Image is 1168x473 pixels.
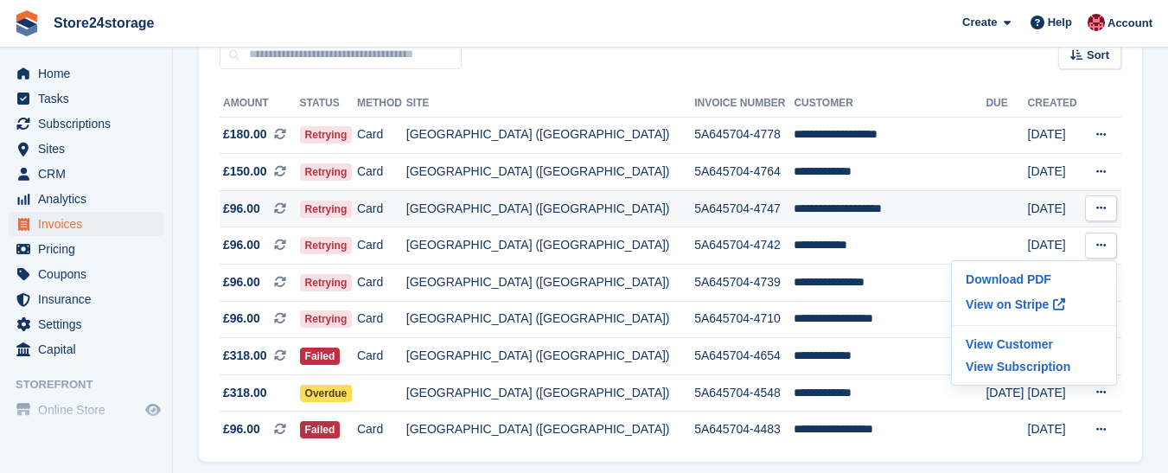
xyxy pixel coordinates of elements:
[357,301,406,338] td: Card
[1028,190,1082,227] td: [DATE]
[9,61,163,86] a: menu
[300,421,341,438] span: Failed
[694,117,794,154] td: 5A645704-4778
[1028,374,1082,412] td: [DATE]
[38,337,142,361] span: Capital
[38,162,142,186] span: CRM
[38,112,142,136] span: Subscriptions
[357,90,406,118] th: Method
[38,137,142,161] span: Sites
[38,398,142,422] span: Online Store
[38,237,142,261] span: Pricing
[357,227,406,265] td: Card
[357,154,406,191] td: Card
[694,227,794,265] td: 5A645704-4742
[406,374,694,412] td: [GEOGRAPHIC_DATA] ([GEOGRAPHIC_DATA])
[223,273,260,291] span: £96.00
[223,384,267,402] span: £318.00
[357,117,406,154] td: Card
[1028,412,1082,448] td: [DATE]
[300,201,353,218] span: Retrying
[694,374,794,412] td: 5A645704-4548
[300,126,353,144] span: Retrying
[357,338,406,375] td: Card
[9,337,163,361] a: menu
[1048,14,1072,31] span: Help
[300,310,353,328] span: Retrying
[9,137,163,161] a: menu
[223,125,267,144] span: £180.00
[47,9,162,37] a: Store24storage
[300,385,353,402] span: Overdue
[694,338,794,375] td: 5A645704-4654
[38,212,142,236] span: Invoices
[9,187,163,211] a: menu
[694,90,794,118] th: Invoice Number
[1028,227,1082,265] td: [DATE]
[1088,14,1105,31] img: Mandy Huges
[694,265,794,302] td: 5A645704-4739
[9,212,163,236] a: menu
[959,268,1109,291] a: Download PDF
[143,399,163,420] a: Preview store
[406,90,694,118] th: Site
[406,190,694,227] td: [GEOGRAPHIC_DATA] ([GEOGRAPHIC_DATA])
[223,236,260,254] span: £96.00
[406,154,694,191] td: [GEOGRAPHIC_DATA] ([GEOGRAPHIC_DATA])
[9,112,163,136] a: menu
[357,412,406,448] td: Card
[406,265,694,302] td: [GEOGRAPHIC_DATA] ([GEOGRAPHIC_DATA])
[406,117,694,154] td: [GEOGRAPHIC_DATA] ([GEOGRAPHIC_DATA])
[223,347,267,365] span: £318.00
[38,86,142,111] span: Tasks
[694,412,794,448] td: 5A645704-4483
[9,86,163,111] a: menu
[1087,47,1109,64] span: Sort
[406,227,694,265] td: [GEOGRAPHIC_DATA] ([GEOGRAPHIC_DATA])
[959,291,1109,318] a: View on Stripe
[220,90,300,118] th: Amount
[794,90,986,118] th: Customer
[1028,90,1082,118] th: Created
[406,301,694,338] td: [GEOGRAPHIC_DATA] ([GEOGRAPHIC_DATA])
[9,398,163,422] a: menu
[406,338,694,375] td: [GEOGRAPHIC_DATA] ([GEOGRAPHIC_DATA])
[38,61,142,86] span: Home
[300,348,341,365] span: Failed
[223,163,267,181] span: £150.00
[9,162,163,186] a: menu
[694,301,794,338] td: 5A645704-4710
[357,190,406,227] td: Card
[357,265,406,302] td: Card
[16,376,172,393] span: Storefront
[38,312,142,336] span: Settings
[223,420,260,438] span: £96.00
[1107,15,1152,32] span: Account
[300,237,353,254] span: Retrying
[300,90,357,118] th: Status
[1028,154,1082,191] td: [DATE]
[223,310,260,328] span: £96.00
[9,312,163,336] a: menu
[959,355,1109,378] a: View Subscription
[9,262,163,286] a: menu
[9,237,163,261] a: menu
[14,10,40,36] img: stora-icon-8386f47178a22dfd0bd8f6a31ec36ba5ce8667c1dd55bd0f319d3a0aa187defe.svg
[223,200,260,218] span: £96.00
[300,163,353,181] span: Retrying
[38,187,142,211] span: Analytics
[38,287,142,311] span: Insurance
[986,374,1027,412] td: [DATE]
[694,154,794,191] td: 5A645704-4764
[959,333,1109,355] a: View Customer
[1028,117,1082,154] td: [DATE]
[962,14,997,31] span: Create
[406,412,694,448] td: [GEOGRAPHIC_DATA] ([GEOGRAPHIC_DATA])
[38,262,142,286] span: Coupons
[300,274,353,291] span: Retrying
[9,287,163,311] a: menu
